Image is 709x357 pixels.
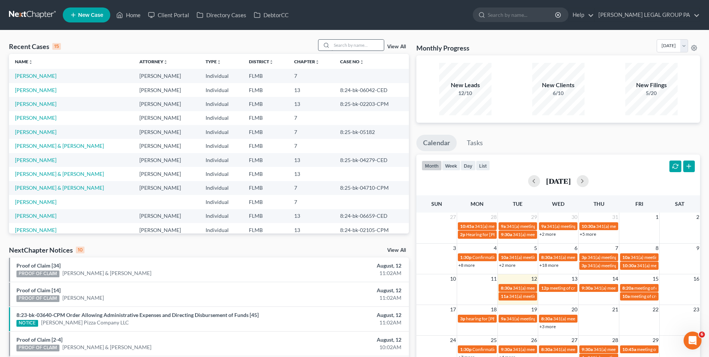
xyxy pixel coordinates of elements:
[15,59,33,64] a: Nameunfold_more
[250,8,292,22] a: DebtorCC
[200,97,243,111] td: Individual
[501,316,506,321] span: 9a
[133,139,200,153] td: [PERSON_NAME]
[614,244,619,253] span: 7
[15,87,56,93] a: [PERSON_NAME]
[501,232,512,237] span: 9:30a
[431,201,442,207] span: Sun
[52,43,61,50] div: 15
[334,153,409,167] td: 8:25-bk-04279-CED
[288,223,334,237] td: 13
[501,223,506,229] span: 9a
[595,8,700,22] a: [PERSON_NAME] LEGAL GROUP PA
[9,42,61,51] div: Recent Cases
[15,115,56,121] a: [PERSON_NAME]
[506,316,579,321] span: 341(a) meeting for [PERSON_NAME]
[133,69,200,83] td: [PERSON_NAME]
[460,232,465,237] span: 2p
[458,262,475,268] a: +8 more
[509,293,581,299] span: 341(a) meeting for [PERSON_NAME]
[288,97,334,111] td: 13
[635,201,643,207] span: Fri
[696,213,700,222] span: 2
[243,209,288,223] td: FLMB
[490,336,497,345] span: 25
[288,83,334,97] td: 13
[571,336,578,345] span: 27
[133,97,200,111] td: [PERSON_NAME]
[580,231,596,237] a: +5 more
[693,305,700,314] span: 23
[675,201,684,207] span: Sat
[200,125,243,139] td: Individual
[200,223,243,237] td: Individual
[471,201,484,207] span: Mon
[28,60,33,64] i: unfold_more
[243,125,288,139] td: FLMB
[133,153,200,167] td: [PERSON_NAME]
[466,232,524,237] span: Hearing for [PERSON_NAME]
[596,223,708,229] span: 341(a) meeting for [PERSON_NAME] & [PERSON_NAME]
[539,262,558,268] a: +18 more
[387,248,406,253] a: View All
[133,209,200,223] td: [PERSON_NAME]
[288,209,334,223] td: 13
[243,83,288,97] td: FLMB
[460,316,465,321] span: 3p
[200,181,243,195] td: Individual
[594,347,666,352] span: 341(a) meeting for [PERSON_NAME]
[133,125,200,139] td: [PERSON_NAME]
[449,274,457,283] span: 10
[490,274,497,283] span: 11
[200,209,243,223] td: Individual
[622,263,636,268] span: 10:30a
[288,69,334,83] td: 7
[475,223,547,229] span: 341(a) meeting for [PERSON_NAME]
[200,153,243,167] td: Individual
[200,139,243,153] td: Individual
[571,274,578,283] span: 13
[449,213,457,222] span: 27
[449,336,457,345] span: 24
[133,111,200,125] td: [PERSON_NAME]
[41,319,129,326] a: [PERSON_NAME] Pizza Company LLC
[15,227,56,233] a: [PERSON_NAME]
[133,223,200,237] td: [PERSON_NAME]
[553,347,625,352] span: 341(a) meeting for [PERSON_NAME]
[582,347,593,352] span: 9:30a
[625,81,678,89] div: New Filings
[684,332,702,350] iframe: Intercom live chat
[541,254,552,260] span: 8:30a
[655,213,659,222] span: 1
[288,167,334,181] td: 13
[655,244,659,253] span: 8
[278,344,401,351] div: 10:02AM
[163,60,168,64] i: unfold_more
[693,274,700,283] span: 16
[16,345,59,351] div: PROOF OF CLAIM
[449,305,457,314] span: 17
[416,43,469,52] h3: Monthly Progress
[582,263,587,268] span: 3p
[582,254,587,260] span: 3p
[460,135,490,151] a: Tasks
[422,161,442,171] button: month
[294,59,320,64] a: Chapterunfold_more
[460,347,472,352] span: 1:30p
[278,336,401,344] div: August, 12
[652,305,659,314] span: 22
[553,254,625,260] span: 341(a) meeting for [PERSON_NAME]
[243,153,288,167] td: FLMB
[332,40,384,51] input: Search by name...
[539,231,556,237] a: +2 more
[472,254,557,260] span: Confirmation hearing for [PERSON_NAME]
[509,254,581,260] span: 341(a) meeting for [PERSON_NAME]
[15,101,56,107] a: [PERSON_NAME]
[16,336,62,343] a: Proof of Claim [2-4]
[513,347,585,352] span: 341(a) meeting for [PERSON_NAME]
[513,285,625,291] span: 341(a) meeting for [PERSON_NAME] & [PERSON_NAME]
[594,285,705,291] span: 341(a) meeting for [PERSON_NAME] & [PERSON_NAME]
[552,201,564,207] span: Wed
[278,287,401,294] div: August, 12
[493,244,497,253] span: 4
